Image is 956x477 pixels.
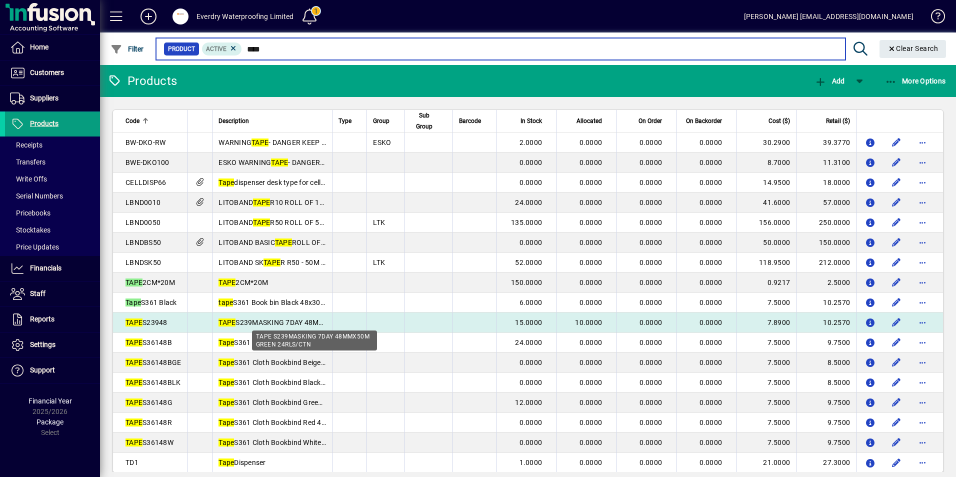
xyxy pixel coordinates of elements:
td: 8.5000 [796,372,856,392]
div: Description [218,115,326,126]
button: More options [914,214,930,230]
em: TAPE [218,318,235,326]
em: TAPE [253,198,270,206]
span: In Stock [520,115,542,126]
span: S36148BLK [125,378,180,386]
em: TAPE [125,318,142,326]
span: More Options [885,77,946,85]
span: Stocktakes [10,226,50,234]
span: Receipts [10,141,42,149]
em: TAPE [125,358,142,366]
em: TAPE [125,418,142,426]
a: Stocktakes [5,221,100,238]
span: Suppliers [30,94,58,102]
td: 118.9500 [736,252,796,272]
span: TD1 [125,458,138,466]
span: 0.0000 [639,418,662,426]
div: Barcode [459,115,490,126]
span: dispenser desk type for cellulose 66m rolls [218,178,369,186]
span: 0.0000 [699,458,722,466]
span: 0.0000 [579,138,602,146]
span: 0.0000 [519,178,542,186]
span: Filter [110,45,144,53]
span: Write Offs [10,175,47,183]
span: Home [30,43,48,51]
em: TAPE [218,278,235,286]
span: 0.0000 [639,318,662,326]
span: 0.0000 [699,338,722,346]
a: Receipts [5,136,100,153]
span: Price Updates [10,243,59,251]
a: Transfers [5,153,100,170]
div: On Backorder [682,115,731,126]
span: S361 Cloth Bookbind Black 48mm x 30m 6/Pack 18/[GEOGRAPHIC_DATA] [218,378,471,386]
span: 0.0000 [579,398,602,406]
span: 0.0000 [579,458,602,466]
div: Type [338,115,360,126]
td: 7.5000 [736,372,796,392]
span: S36148BGE [125,358,181,366]
div: Products [107,73,177,89]
td: 9.7500 [796,412,856,432]
em: Tape [218,418,234,426]
button: More Options [882,72,948,90]
span: 0.0000 [579,218,602,226]
span: Financial Year [28,397,72,405]
td: 30.2900 [736,132,796,152]
span: LITOBAND R50 ROLL OF 50ML [218,218,333,226]
span: 0.0000 [519,438,542,446]
button: More options [914,354,930,370]
span: S23948 [125,318,167,326]
button: More options [914,294,930,310]
td: 250.0000 [796,212,856,232]
span: Support [30,366,55,374]
td: 7.5000 [736,292,796,312]
td: 50.0000 [736,232,796,252]
span: S361 Cloth Bookbind Red 48mm x 30m 6/Pack 18/[GEOGRAPHIC_DATA] [218,418,466,426]
span: Settings [30,340,55,348]
a: Write Offs [5,170,100,187]
span: 2CM*20M [218,278,268,286]
em: Tape [218,438,234,446]
div: Sub Group [411,110,446,132]
em: TAPE [251,138,268,146]
mat-chip: Activation Status: Active [202,42,242,55]
td: 7.5000 [736,412,796,432]
button: More options [914,194,930,210]
em: Tape [218,458,234,466]
span: 0.0000 [699,238,722,246]
span: LITOBAND BASIC ROLL OF50ML YELLOW [218,238,368,246]
span: 24.0000 [515,338,542,346]
span: LITOBAND R10 ROLL OF 10ML [218,198,333,206]
a: Customers [5,60,100,85]
td: 7.5000 [736,392,796,412]
span: 0.0000 [639,298,662,306]
button: More options [914,234,930,250]
span: 0.0000 [699,138,722,146]
span: 135.0000 [511,218,542,226]
td: 7.8900 [736,312,796,332]
span: 0.0000 [579,198,602,206]
span: 0.0000 [699,378,722,386]
span: 0.0000 [639,138,662,146]
span: 0.0000 [699,358,722,366]
span: 10.0000 [575,318,602,326]
button: Profile [164,7,196,25]
span: S361 Cloth Bookbind Green 48mm x 30m 6/Pack 18/[GEOGRAPHIC_DATA] [218,398,473,406]
span: LTK [373,218,385,226]
span: 0.0000 [579,258,602,266]
a: Settings [5,332,100,357]
span: ESKO [373,138,391,146]
td: 11.3100 [796,152,856,172]
button: Edit [888,434,904,450]
span: ESKO WARNING - DANGER KEEP OUT 75MM X 100M, 100 Micron (Red/White) [218,158,483,166]
span: 0.0000 [699,158,722,166]
button: Edit [888,174,904,190]
button: More options [914,134,930,150]
button: Filter [108,40,146,58]
button: Edit [888,194,904,210]
em: TAPE [125,398,142,406]
span: S36148W [125,438,173,446]
em: TAPE [275,238,292,246]
a: Financials [5,256,100,281]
